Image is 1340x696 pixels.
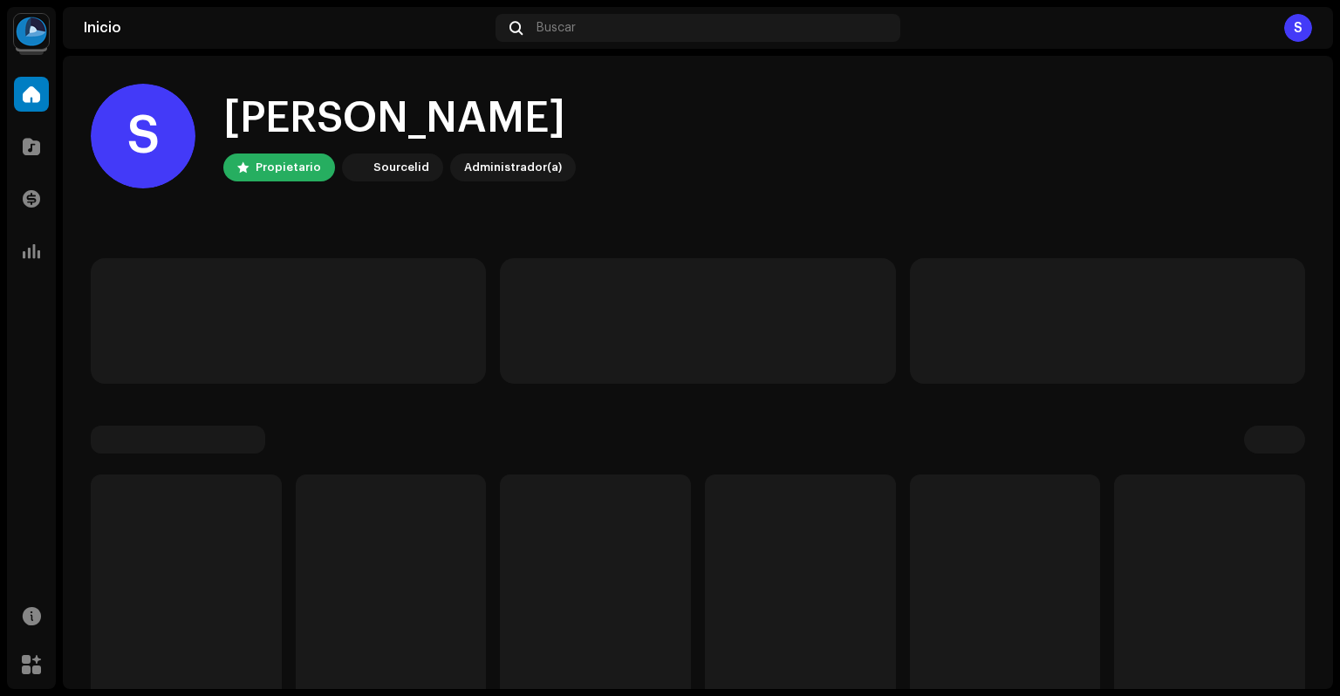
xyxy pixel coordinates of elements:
[1284,14,1312,42] div: S
[464,157,562,178] div: Administrador(a)
[373,157,429,178] div: Sourcelid
[84,21,489,35] div: Inicio
[223,91,576,147] div: [PERSON_NAME]
[537,21,576,35] span: Buscar
[14,14,49,49] img: 31a4402c-14a3-4296-bd18-489e15b936d7
[345,157,366,178] img: 31a4402c-14a3-4296-bd18-489e15b936d7
[256,157,321,178] div: Propietario
[91,84,195,188] div: S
